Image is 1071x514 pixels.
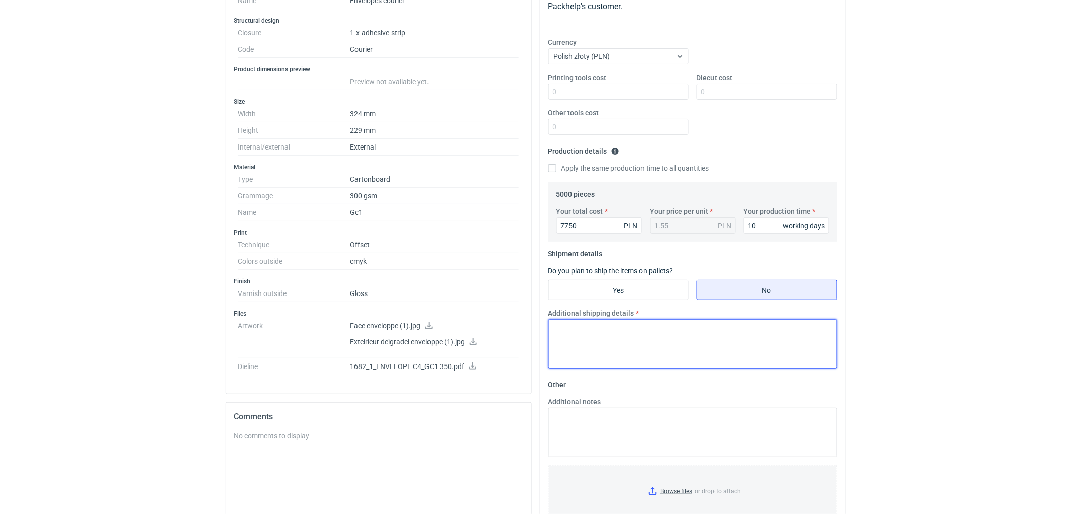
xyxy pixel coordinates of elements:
dt: Grammage [238,188,350,204]
label: Do you plan to ship the items on pallets? [548,267,673,275]
input: 0 [744,217,829,234]
input: 0 [697,84,837,100]
p: 1682_1_ENVELOPE C4_GC1 350.pdf [350,362,519,372]
dt: Closure [238,25,350,41]
dd: Courier [350,41,519,58]
div: working days [783,221,825,231]
h3: Size [234,98,523,106]
legend: Other [548,377,566,389]
input: 0 [548,119,689,135]
dt: Artwork [238,318,350,358]
input: 0 [556,217,642,234]
div: PLN [624,221,638,231]
dt: Height [238,122,350,139]
p: Exteìrieur deìgradeì enveloppe (1).jpg [350,338,519,347]
h3: Product dimensions preview [234,65,523,74]
dd: 229 mm [350,122,519,139]
dd: 1-x-adhesive-strip [350,25,519,41]
h2: Comments [234,411,523,423]
dd: cmyk [350,253,519,270]
legend: Shipment details [548,246,603,258]
h3: Material [234,163,523,171]
span: Polish złoty (PLN) [554,52,610,60]
dd: Cartonboard [350,171,519,188]
label: Printing tools cost [548,72,607,83]
label: Your production time [744,206,811,216]
h3: Print [234,229,523,237]
label: Additional notes [548,397,601,407]
legend: Production details [548,143,619,155]
dd: Gc1 [350,204,519,221]
input: 0 [548,84,689,100]
h3: Files [234,310,523,318]
label: Your price per unit [650,206,709,216]
label: Apply the same production time to all quantities [548,163,709,173]
dt: Colors outside [238,253,350,270]
label: Diecut cost [697,72,733,83]
label: Additional shipping details [548,308,634,318]
dt: Technique [238,237,350,253]
div: No comments to display [234,431,523,441]
dd: Gloss [350,285,519,302]
dt: Type [238,171,350,188]
label: No [697,280,837,300]
h3: Finish [234,277,523,285]
dd: 300 gsm [350,188,519,204]
dt: Width [238,106,350,122]
dt: Varnish outside [238,285,350,302]
label: Your total cost [556,206,603,216]
dd: Offset [350,237,519,253]
label: Other tools cost [548,108,599,118]
h3: Structural design [234,17,523,25]
label: Currency [548,37,577,47]
label: Yes [548,280,689,300]
span: Preview not available yet. [350,78,430,86]
dt: Internal/external [238,139,350,156]
dt: Name [238,204,350,221]
dd: 324 mm [350,106,519,122]
legend: 5000 pieces [556,186,595,198]
dt: Dieline [238,358,350,379]
dt: Code [238,41,350,58]
div: PLN [718,221,732,231]
dd: External [350,139,519,156]
p: Face enveloppe (1).jpg [350,322,519,331]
